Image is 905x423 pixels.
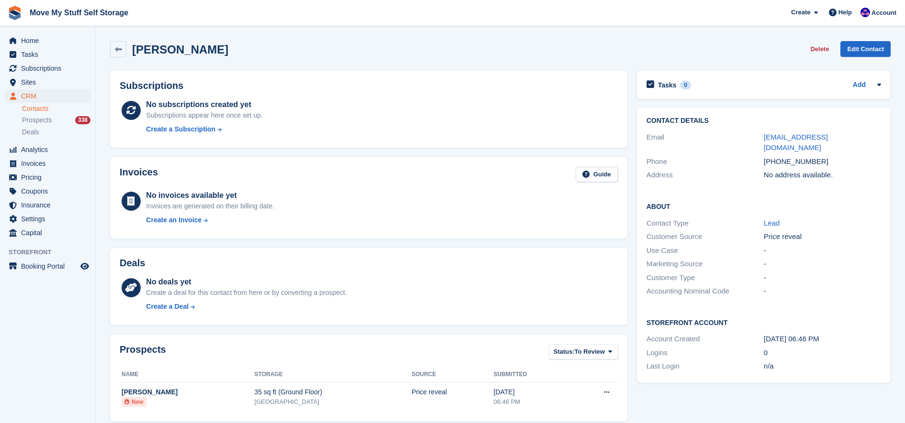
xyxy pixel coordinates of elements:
h2: Prospects [120,344,166,362]
span: Status: [554,347,575,357]
span: Storefront [9,248,95,257]
a: menu [5,171,90,184]
a: menu [5,34,90,47]
a: menu [5,76,90,89]
div: Customer Type [647,272,764,283]
div: Contact Type [647,218,764,229]
a: menu [5,198,90,212]
a: Contacts [22,104,90,113]
div: Address [647,170,764,181]
div: [PERSON_NAME] [122,387,255,397]
span: Invoices [21,157,78,170]
a: Prospects 338 [22,115,90,125]
h2: Storefront Account [647,317,881,327]
div: No invoices available yet [146,190,274,201]
span: CRM [21,89,78,103]
div: Logins [647,347,764,358]
span: Sites [21,76,78,89]
a: menu [5,260,90,273]
span: Coupons [21,184,78,198]
a: menu [5,143,90,156]
a: menu [5,89,90,103]
div: Create a Subscription [146,124,215,134]
div: Use Case [647,245,764,256]
h2: About [647,201,881,211]
img: stora-icon-8386f47178a22dfd0bd8f6a31ec36ba5ce8667c1dd55bd0f319d3a0aa187defe.svg [8,6,22,20]
span: Capital [21,226,78,239]
div: [GEOGRAPHIC_DATA] [255,397,412,407]
li: New [122,397,146,407]
th: Name [120,367,255,382]
h2: Invoices [120,167,158,183]
a: Lead [764,219,780,227]
span: Booking Portal [21,260,78,273]
div: - [764,245,881,256]
div: Accounting Nominal Code [647,286,764,297]
div: Phone [647,156,764,167]
a: Create an Invoice [146,215,274,225]
div: 06:46 PM [493,397,571,407]
span: Help [838,8,852,17]
div: 0 [764,347,881,358]
span: Analytics [21,143,78,156]
div: - [764,272,881,283]
h2: [PERSON_NAME] [132,43,228,56]
div: n/a [764,361,881,372]
h2: Tasks [658,81,677,89]
a: Move My Stuff Self Storage [26,5,132,21]
div: [DATE] 06:46 PM [764,334,881,345]
a: [EMAIL_ADDRESS][DOMAIN_NAME] [764,133,828,152]
span: Subscriptions [21,62,78,75]
div: [PHONE_NUMBER] [764,156,881,167]
th: Storage [255,367,412,382]
div: Create a Deal [146,302,189,312]
div: Price reveal [764,231,881,242]
button: Delete [806,41,833,57]
div: Email [647,132,764,153]
a: Add [853,80,866,91]
span: Create [791,8,810,17]
a: Create a Deal [146,302,346,312]
div: No deals yet [146,276,346,288]
div: No address available. [764,170,881,181]
div: Last Login [647,361,764,372]
span: Pricing [21,171,78,184]
div: Create a deal for this contact from here or by converting a prospect. [146,288,346,298]
a: menu [5,212,90,226]
div: Marketing Source [647,259,764,270]
img: Jade Whetnall [860,8,870,17]
button: Status: To Review [548,344,618,360]
div: Subscriptions appear here once set up. [146,110,263,120]
div: 0 [680,81,691,89]
a: Preview store [79,260,90,272]
a: menu [5,184,90,198]
span: Home [21,34,78,47]
div: Customer Source [647,231,764,242]
span: Tasks [21,48,78,61]
div: Invoices are generated on their billing date. [146,201,274,211]
span: Deals [22,128,39,137]
div: Price reveal [412,387,493,397]
h2: Subscriptions [120,80,618,91]
span: Insurance [21,198,78,212]
span: Settings [21,212,78,226]
span: Account [871,8,896,18]
div: - [764,286,881,297]
h2: Deals [120,258,145,269]
h2: Contact Details [647,117,881,125]
th: Submitted [493,367,571,382]
div: - [764,259,881,270]
a: menu [5,226,90,239]
div: Account Created [647,334,764,345]
a: Guide [576,167,618,183]
div: 35 sq ft (Ground Floor) [255,387,412,397]
div: Create an Invoice [146,215,201,225]
div: 338 [75,116,90,124]
th: Source [412,367,493,382]
span: To Review [575,347,605,357]
a: Deals [22,127,90,137]
a: menu [5,157,90,170]
a: Create a Subscription [146,124,263,134]
a: Edit Contact [840,41,891,57]
a: menu [5,48,90,61]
